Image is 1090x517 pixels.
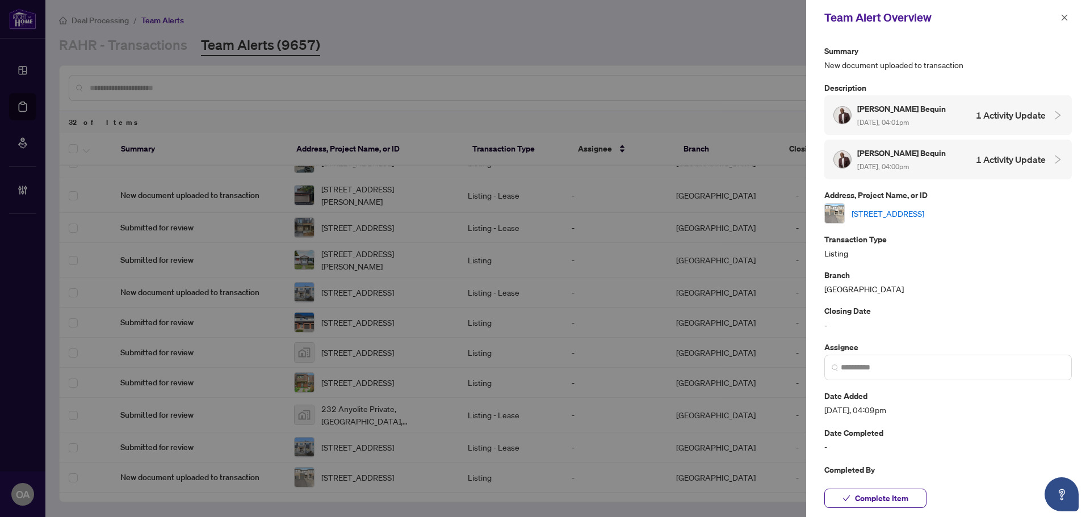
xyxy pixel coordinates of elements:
p: Summary [824,44,1072,57]
img: Profile Icon [834,151,851,168]
p: Address, Project Name, or ID [824,188,1072,201]
p: Assignee [824,341,1072,354]
button: Open asap [1045,477,1079,511]
div: - [824,304,1072,331]
p: Transaction Type [824,233,1072,246]
span: - [824,477,1072,490]
h4: 1 Activity Update [976,153,1046,166]
a: [STREET_ADDRESS] [852,207,924,220]
p: Branch [824,268,1072,281]
img: Profile Icon [834,107,851,124]
div: Listing [824,233,1072,259]
h5: [PERSON_NAME] Bequin [857,102,948,115]
p: Description [824,81,1072,94]
span: Complete Item [855,489,908,507]
p: Completed By [824,463,1072,476]
span: [DATE], 04:00pm [857,162,909,171]
h5: [PERSON_NAME] Bequin [857,146,948,159]
span: New document uploaded to transaction [824,58,1072,72]
h4: 1 Activity Update [976,108,1046,122]
span: close [1060,14,1068,22]
p: Date Completed [824,426,1072,439]
span: - [824,440,1072,453]
div: [GEOGRAPHIC_DATA] [824,268,1072,295]
span: check [842,494,850,502]
p: Date Added [824,389,1072,402]
span: collapsed [1053,110,1063,120]
p: Closing Date [824,304,1072,317]
span: [DATE], 04:09pm [824,403,1072,417]
img: search_icon [832,364,839,371]
img: thumbnail-img [825,204,844,223]
span: [DATE], 04:01pm [857,118,909,127]
span: collapsed [1053,154,1063,165]
button: Complete Item [824,489,927,508]
div: Profile Icon[PERSON_NAME] Bequin [DATE], 04:01pm1 Activity Update [824,95,1072,135]
div: Profile Icon[PERSON_NAME] Bequin [DATE], 04:00pm1 Activity Update [824,140,1072,179]
div: Team Alert Overview [824,9,1057,26]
